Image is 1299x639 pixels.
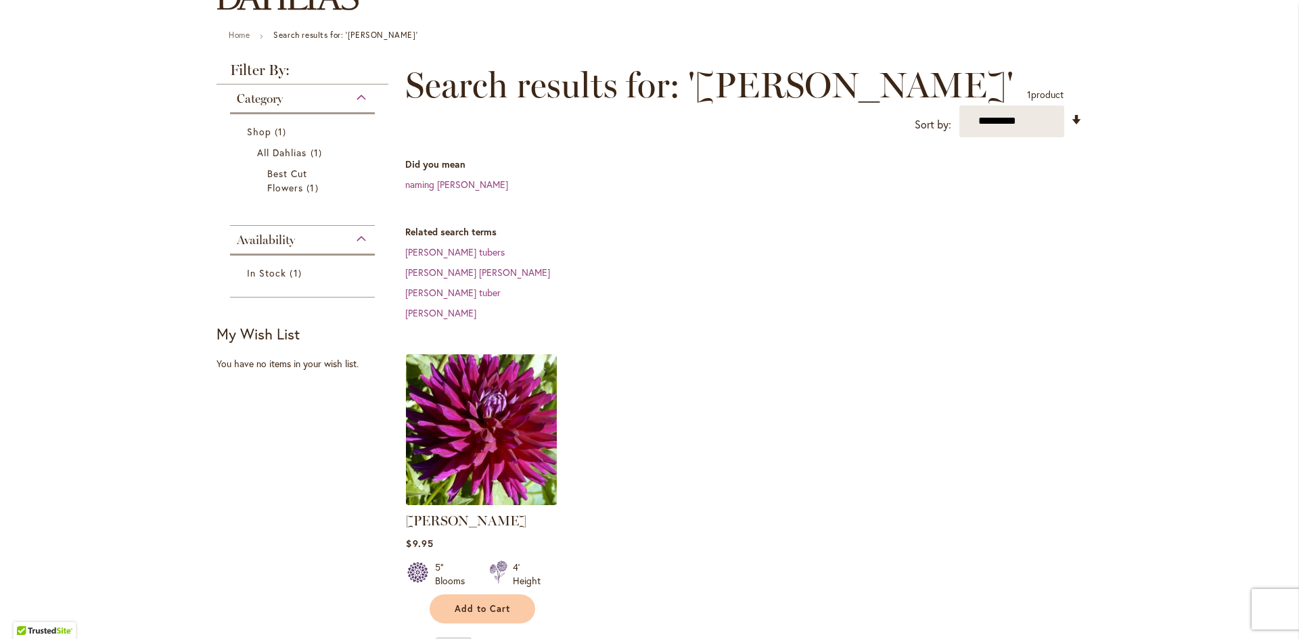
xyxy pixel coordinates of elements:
iframe: Launch Accessibility Center [10,591,48,629]
a: [PERSON_NAME] [406,513,526,529]
dt: Did you mean [405,158,1082,171]
a: [PERSON_NAME] [405,306,476,319]
dt: Related search terms [405,225,1082,239]
a: Shop [247,124,361,139]
strong: My Wish List [216,324,300,344]
span: Search results for: '[PERSON_NAME]' [405,65,1013,105]
button: Add to Cart [430,594,535,623]
a: NADINE JESSIE [406,495,557,508]
span: Best Cut Flowers [267,167,307,194]
strong: Filter By: [216,63,388,85]
span: All Dahlias [257,146,307,159]
label: Sort by: [915,112,951,137]
span: Shop [247,125,271,138]
span: 1 [306,181,321,195]
span: $9.95 [406,537,433,550]
span: In Stock [247,266,286,279]
span: Category [237,91,283,106]
span: 1 [311,145,325,160]
a: Home [229,30,250,40]
a: In Stock 1 [247,266,361,280]
div: You have no items in your wish list. [216,357,397,371]
a: Best Cut Flowers [267,166,341,195]
span: Add to Cart [455,603,510,615]
a: All Dahlias [257,145,351,160]
div: 5" Blooms [435,561,473,588]
img: NADINE JESSIE [403,350,561,508]
a: naming [PERSON_NAME] [405,178,508,191]
a: [PERSON_NAME] tubers [405,245,505,258]
div: 4' Height [513,561,541,588]
span: 1 [1027,88,1031,101]
a: [PERSON_NAME] [PERSON_NAME] [405,266,550,279]
strong: Search results for: '[PERSON_NAME]' [273,30,417,40]
p: product [1027,84,1064,105]
a: [PERSON_NAME] tuber [405,286,501,299]
span: Availability [237,233,295,247]
span: 1 [290,266,304,280]
span: 1 [275,124,290,139]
